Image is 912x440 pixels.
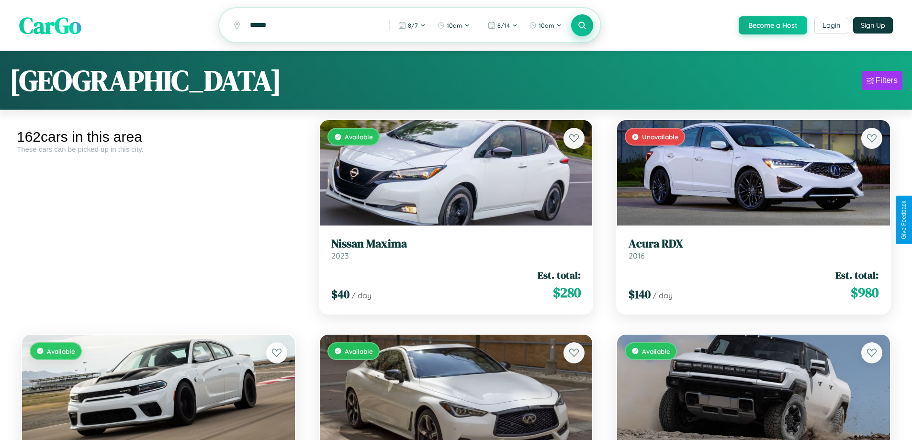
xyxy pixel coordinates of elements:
[345,347,373,355] span: Available
[629,237,878,260] a: Acura RDX2016
[17,129,300,145] div: 162 cars in this area
[17,145,300,153] div: These cars can be picked up in this city.
[331,286,349,302] span: $ 40
[851,283,878,302] span: $ 980
[19,10,81,41] span: CarGo
[629,251,645,260] span: 2016
[642,347,670,355] span: Available
[653,291,673,300] span: / day
[835,268,878,282] span: Est. total:
[447,22,462,29] span: 10am
[408,22,418,29] span: 8 / 7
[539,22,554,29] span: 10am
[642,133,678,141] span: Unavailable
[483,18,522,33] button: 8/14
[432,18,475,33] button: 10am
[497,22,510,29] span: 8 / 14
[629,286,651,302] span: $ 140
[351,291,372,300] span: / day
[524,18,567,33] button: 10am
[814,17,848,34] button: Login
[394,18,430,33] button: 8/7
[331,237,581,260] a: Nissan Maxima2023
[47,347,75,355] span: Available
[553,283,581,302] span: $ 280
[538,268,581,282] span: Est. total:
[862,71,902,90] button: Filters
[901,201,907,239] div: Give Feedback
[331,251,349,260] span: 2023
[876,76,898,85] div: Filters
[629,237,878,251] h3: Acura RDX
[331,237,581,251] h3: Nissan Maxima
[10,61,281,100] h1: [GEOGRAPHIC_DATA]
[739,16,807,34] button: Become a Host
[853,17,893,34] button: Sign Up
[345,133,373,141] span: Available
